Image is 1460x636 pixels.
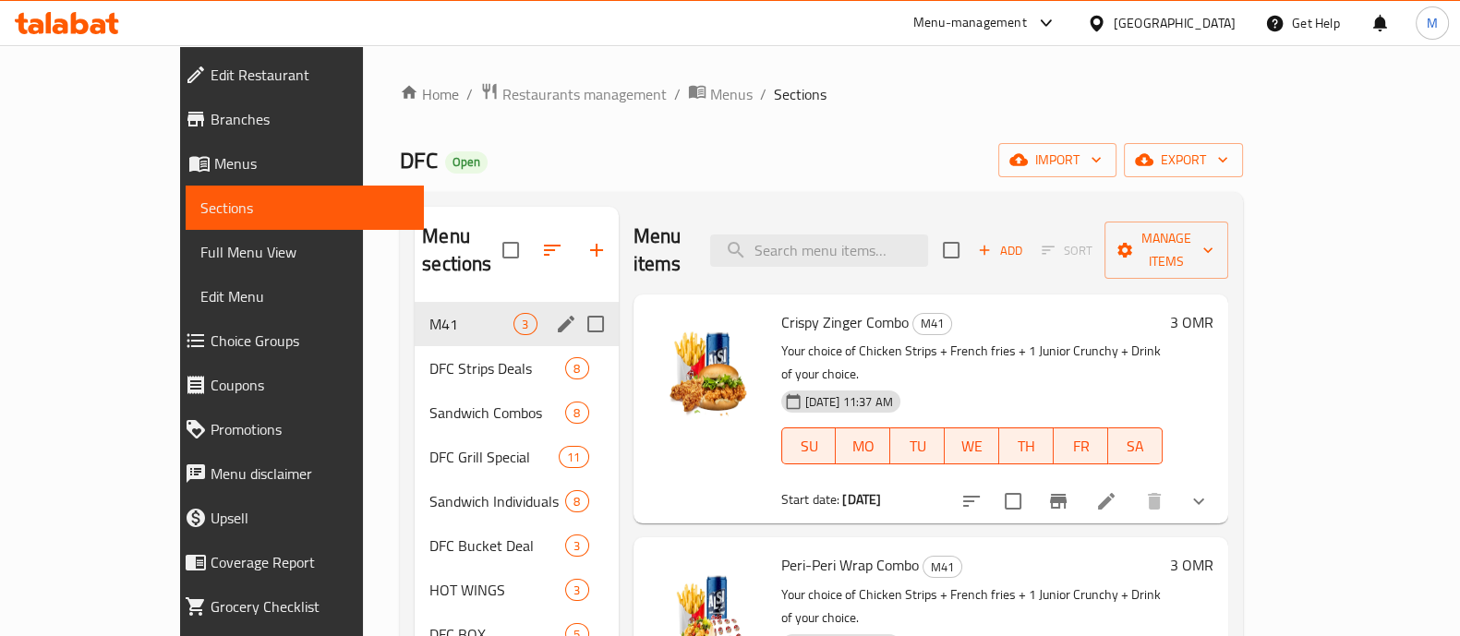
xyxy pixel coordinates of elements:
button: FR [1054,427,1108,464]
button: export [1124,143,1243,177]
span: Menus [214,152,409,174]
span: Coupons [211,374,409,396]
span: Restaurants management [502,83,667,105]
span: Sort sections [530,228,574,272]
a: Edit Restaurant [170,53,424,97]
div: HOT WINGS3 [415,568,618,612]
div: [GEOGRAPHIC_DATA] [1114,13,1236,33]
a: Promotions [170,407,424,451]
span: Coverage Report [211,551,409,573]
span: Sections [200,197,409,219]
span: TU [898,433,937,460]
span: Sandwich Individuals [429,490,565,512]
span: SU [790,433,829,460]
span: TH [1007,433,1046,460]
li: / [466,83,473,105]
a: Upsell [170,496,424,540]
div: items [565,490,588,512]
span: M41 [913,313,951,334]
span: M [1427,13,1438,33]
button: import [998,143,1116,177]
span: export [1139,149,1228,172]
a: Branches [170,97,424,141]
div: DFC Grill Special11 [415,435,618,479]
div: M41 [912,313,952,335]
span: Start date: [781,487,840,511]
a: Menu disclaimer [170,451,424,496]
p: Your choice of Chicken Strips + French fries + 1 Junior Crunchy + Drink of your choice. [781,583,1164,630]
button: SA [1108,427,1163,464]
span: Select all sections [491,231,530,270]
button: MO [836,427,890,464]
button: Branch-specific-item [1036,479,1080,523]
span: import [1013,149,1102,172]
span: Menus [710,83,753,105]
span: Branches [211,108,409,130]
div: DFC Strips Deals8 [415,346,618,390]
span: 3 [566,582,587,599]
span: 8 [566,360,587,378]
a: Full Menu View [186,230,424,274]
span: Peri-Peri Wrap Combo [781,551,919,579]
span: M41 [429,313,513,335]
span: 11 [560,449,587,466]
a: Edit Menu [186,274,424,318]
span: 8 [566,404,587,422]
span: Open [445,154,488,170]
span: Choice Groups [211,330,409,352]
span: MO [843,433,883,460]
p: Your choice of Chicken Strips + French fries + 1 Junior Crunchy + Drink of your choice. [781,340,1164,386]
h2: Menu sections [422,222,501,278]
svg: Show Choices [1188,490,1210,512]
button: TH [999,427,1054,464]
span: Manage items [1119,227,1213,273]
a: Home [400,83,459,105]
a: Grocery Checklist [170,584,424,629]
span: DFC Strips Deals [429,357,565,379]
span: DFC Bucket Deal [429,534,565,557]
input: search [710,234,928,267]
div: Menu-management [913,12,1027,34]
span: Edit Menu [200,285,409,307]
button: TU [890,427,945,464]
div: items [565,579,588,601]
span: Add [975,240,1025,261]
a: Coupons [170,363,424,407]
span: Add item [971,236,1030,265]
span: Select section first [1030,236,1104,265]
span: SA [1116,433,1155,460]
span: FR [1061,433,1101,460]
div: DFC Grill Special [429,446,559,468]
li: / [674,83,681,105]
span: 8 [566,493,587,510]
div: Sandwich Combos8 [415,390,618,435]
div: DFC Bucket Deal3 [415,523,618,568]
span: Promotions [211,418,409,440]
button: show more [1176,479,1221,523]
a: Edit menu item [1095,490,1117,512]
span: 3 [566,537,587,555]
span: Sandwich Combos [429,402,565,424]
span: Edit Restaurant [211,64,409,86]
span: Upsell [211,507,409,529]
div: items [559,446,588,468]
span: Full Menu View [200,241,409,263]
span: [DATE] 11:37 AM [798,393,900,411]
span: WE [952,433,992,460]
button: Add [971,236,1030,265]
b: [DATE] [842,487,881,511]
span: HOT WINGS [429,579,565,601]
span: Menu disclaimer [211,462,409,485]
div: M413edit [415,302,618,346]
h6: 3 OMR [1170,309,1213,335]
a: Coverage Report [170,540,424,584]
span: Crispy Zinger Combo [781,308,909,336]
div: items [565,402,588,424]
div: Sandwich Individuals8 [415,479,618,523]
div: items [565,534,588,557]
a: Menus [688,82,753,106]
